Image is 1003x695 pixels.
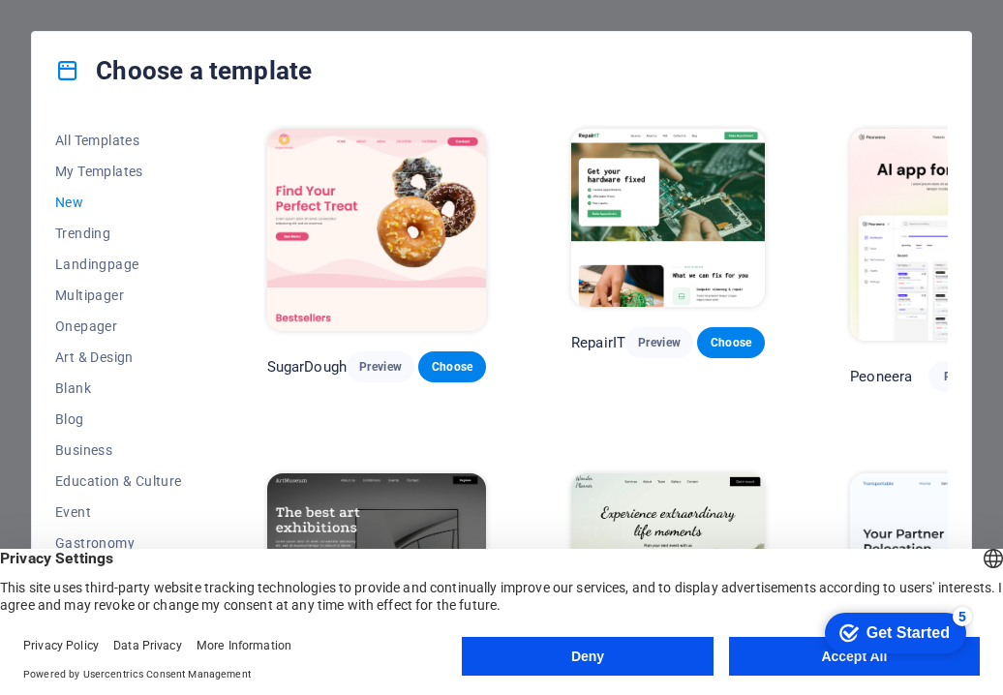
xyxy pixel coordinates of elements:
button: New [55,187,182,218]
button: Art & Design [55,342,182,373]
button: Multipager [55,280,182,311]
span: All Templates [55,133,182,148]
span: Preview [641,335,678,350]
button: All Templates [55,125,182,156]
span: Gastronomy [55,535,182,551]
button: Business [55,435,182,466]
span: New [55,195,182,210]
span: Choose [434,359,471,375]
button: Choose [697,327,765,358]
button: Education & Culture [55,466,182,497]
span: My Templates [55,164,182,179]
div: 5 [143,4,163,23]
p: SugarDough [267,357,347,377]
button: Onepager [55,311,182,342]
img: Wonder Planner [571,473,765,651]
span: Preview [362,359,399,375]
img: RepairIT [571,129,765,307]
button: Gastronomy [55,528,182,559]
p: RepairIT [571,333,625,352]
button: Landingpage [55,249,182,280]
span: Preview [944,369,987,384]
span: Blog [55,411,182,427]
span: Event [55,504,182,520]
span: Choose [713,335,749,350]
button: Preview [347,351,414,382]
h4: Choose a template [55,55,312,86]
img: Art Museum [267,473,486,676]
span: Multipager [55,287,182,303]
span: Blank [55,380,182,396]
div: Get Started [57,21,140,39]
span: Trending [55,226,182,241]
button: Trending [55,218,182,249]
button: Preview [928,361,1002,392]
button: Choose [418,351,486,382]
button: Blank [55,373,182,404]
span: Onepager [55,318,182,334]
span: Business [55,442,182,458]
span: Art & Design [55,349,182,365]
img: SugarDough [267,129,486,331]
button: Preview [625,327,693,358]
span: Landingpage [55,257,182,272]
button: My Templates [55,156,182,187]
button: Blog [55,404,182,435]
p: Peoneera [850,367,912,386]
span: Education & Culture [55,473,182,489]
button: Event [55,497,182,528]
div: Get Started 5 items remaining, 0% complete [15,10,157,50]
